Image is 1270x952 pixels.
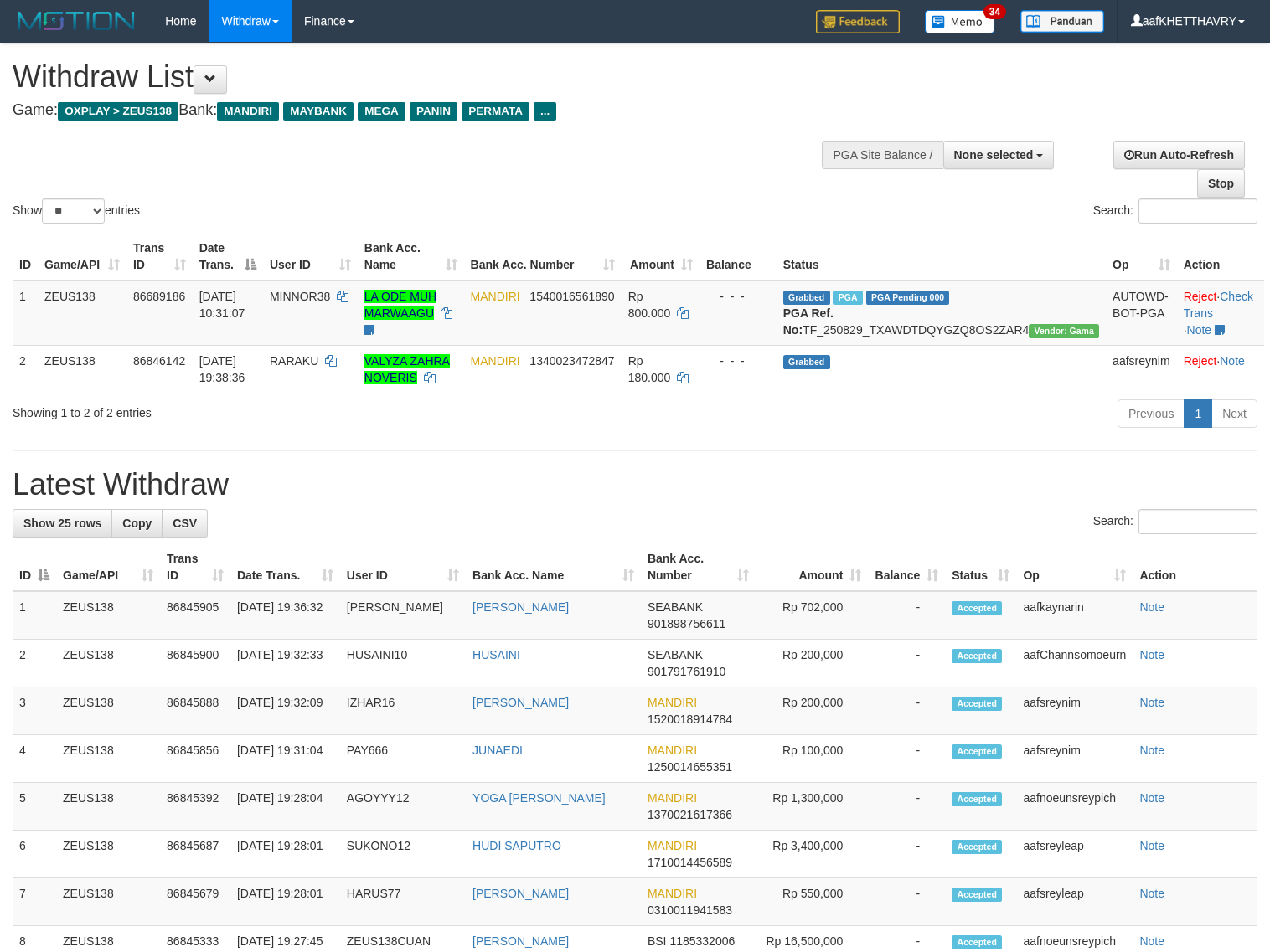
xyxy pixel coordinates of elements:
div: PGA Site Balance / [822,141,942,169]
th: Trans ID: activate to sort column ascending [160,543,230,591]
td: ZEUS138 [56,735,160,783]
div: Showing 1 to 2 of 2 entries [13,398,517,421]
span: MEGA [358,102,405,121]
td: 86845900 [160,640,230,687]
td: 86845392 [160,783,230,831]
td: aafsreyleap [1016,878,1133,926]
span: MANDIRI [217,102,279,121]
select: Showentries [42,198,105,224]
td: 86845687 [160,831,230,878]
th: Op: activate to sort column ascending [1106,233,1177,280]
span: MANDIRI [648,744,697,757]
span: Copy 1185332006 to clipboard [669,934,735,948]
td: aafnoeunsreypich [1016,783,1133,831]
a: Note [1139,934,1164,948]
span: PERMATA [462,102,529,121]
td: ZEUS138 [38,280,126,346]
span: Accepted [952,935,1002,949]
div: - - - [706,352,770,369]
span: MANDIRI [471,290,520,303]
td: 86845905 [160,591,230,640]
h4: Game: Bank: [13,102,830,119]
span: [DATE] 19:38:36 [199,354,245,384]
input: Search: [1138,509,1257,534]
a: LA ODE MUH MARWAAGU [364,290,436,320]
td: TF_250829_TXAWDTDQYGZQ8OS2ZAR4 [777,280,1106,346]
th: Balance: activate to sort column ascending [868,543,945,591]
a: Run Auto-Refresh [1113,141,1245,169]
th: Action [1133,543,1257,591]
th: ID [13,233,38,280]
span: MANDIRI [648,887,697,900]
span: MANDIRI [648,696,697,709]
span: Vendor URL: https://trx31.1velocity.biz [1029,324,1099,338]
div: - - - [706,288,770,305]
td: aafChannsomoeurn [1016,640,1133,687]
span: Accepted [952,649,1002,663]
span: RARAKU [270,354,318,368]
th: User ID: activate to sort column ascending [340,543,466,591]
td: - [868,640,945,687]
label: Show entries [13,198,140,224]
th: Date Trans.: activate to sort column descending [193,233,263,280]
a: Note [1187,323,1212,337]
span: Copy 1540016561890 to clipboard [529,290,614,303]
td: Rp 3,400,000 [756,831,868,878]
td: 6 [13,831,56,878]
td: 2 [13,640,56,687]
span: Accepted [952,744,1002,759]
span: CSV [173,517,197,530]
span: SEABANK [648,600,703,614]
td: AGOYYY12 [340,783,466,831]
td: ZEUS138 [56,831,160,878]
td: 3 [13,687,56,735]
a: Reject [1184,290,1217,303]
a: Reject [1184,354,1217,368]
td: SUKONO12 [340,831,466,878]
a: YOGA [PERSON_NAME] [472,791,606,805]
th: Bank Acc. Number: activate to sort column ascending [641,543,756,591]
span: OXPLAY > ZEUS138 [58,102,178,121]
th: Balance [700,233,777,280]
td: aafsreynim [1106,345,1177,393]
span: Copy 1710014456589 to clipboard [648,856,732,869]
th: ID: activate to sort column descending [13,543,56,591]
span: MANDIRI [648,839,697,852]
td: [DATE] 19:36:32 [230,591,340,640]
a: VALYZA ZAHRA NOVERIS [364,354,450,384]
a: Show 25 rows [13,509,112,538]
td: aafsreynim [1016,735,1133,783]
th: Game/API: activate to sort column ascending [38,233,126,280]
img: Feedback.jpg [816,10,900,33]
td: Rp 702,000 [756,591,868,640]
span: [DATE] 10:31:07 [199,290,245,320]
span: 86846142 [133,354,185,368]
td: · [1177,345,1264,393]
td: Rp 100,000 [756,735,868,783]
span: Accepted [952,697,1002,711]
span: PGA Pending [866,291,950,305]
span: Show 25 rows [23,517,101,530]
td: 86845856 [160,735,230,783]
td: Rp 200,000 [756,687,868,735]
th: Game/API: activate to sort column ascending [56,543,160,591]
td: - [868,878,945,926]
th: User ID: activate to sort column ascending [263,233,358,280]
td: 86845888 [160,687,230,735]
span: Copy 901791761910 to clipboard [648,665,725,678]
span: MAYBANK [283,102,354,121]
td: aafkaynarin [1016,591,1133,640]
a: Copy [111,509,163,538]
td: 7 [13,878,56,926]
span: Copy 0310011941583 to clipboard [648,903,732,917]
a: Note [1139,648,1164,661]
span: PANIN [410,102,457,121]
input: Search: [1138,198,1257,224]
span: ... [534,102,556,121]
a: Stop [1197,169,1245,198]
td: [DATE] 19:28:04 [230,783,340,831]
td: ZEUS138 [38,345,126,393]
td: aafsreyleap [1016,831,1133,878]
span: Copy 1520018914784 to clipboard [648,713,732,726]
th: Bank Acc. Name: activate to sort column ascending [466,543,641,591]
